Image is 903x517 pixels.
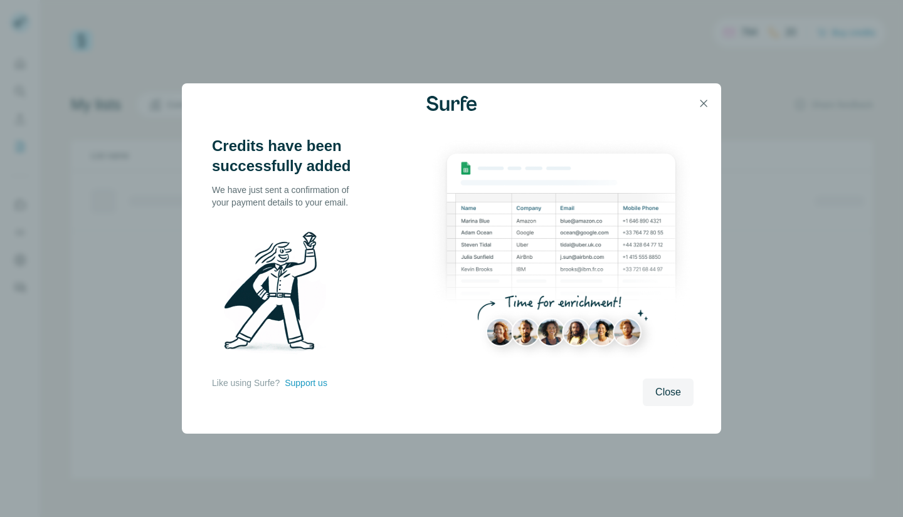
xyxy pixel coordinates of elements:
p: We have just sent a confirmation of your payment details to your email. [212,184,362,209]
button: Support us [285,377,327,389]
button: Close [643,379,694,406]
span: Close [655,385,681,400]
img: Surfe Illustration - Man holding diamond [212,224,342,364]
p: Like using Surfe? [212,377,280,389]
h3: Credits have been successfully added [212,136,362,176]
img: Surfe Logo [426,96,477,111]
img: Enrichment Hub - Sheet Preview [429,136,694,371]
